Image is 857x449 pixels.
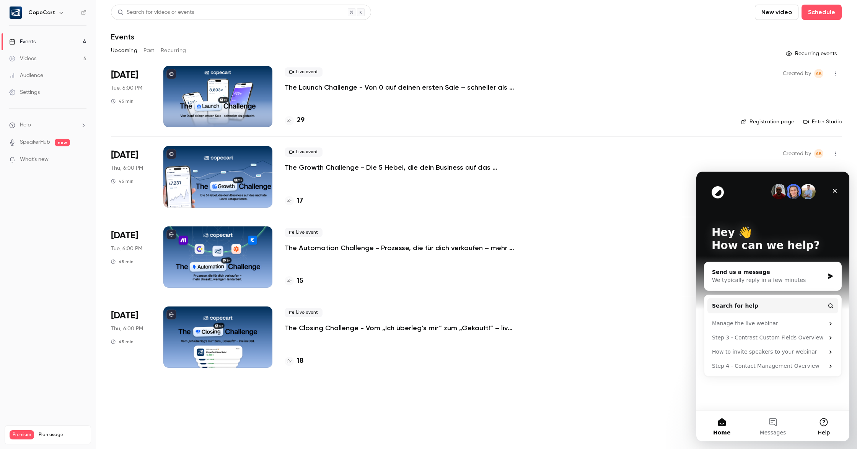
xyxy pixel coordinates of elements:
[111,245,142,252] span: Tue, 6:00 PM
[816,149,822,158] span: AB
[111,310,138,322] span: [DATE]
[9,55,36,62] div: Videos
[55,139,70,146] span: new
[111,44,137,57] button: Upcoming
[285,196,303,206] a: 17
[111,164,143,172] span: Thu, 6:00 PM
[20,156,49,164] span: What's new
[297,356,303,366] h4: 18
[111,259,134,265] div: 45 min
[802,5,842,20] button: Schedule
[782,48,842,60] button: Recurring events
[285,276,303,286] a: 15
[39,432,86,438] span: Plan usage
[111,84,142,92] span: Tue, 6:00 PM
[783,149,811,158] span: Created by
[285,163,514,172] a: The Growth Challenge - Die 5 Hebel, die dein Business auf das nächste Level katapultieren
[111,229,138,242] span: [DATE]
[111,178,134,184] div: 45 min
[111,146,151,207] div: Oct 16 Thu, 6:00 PM (Europe/Rome)
[143,44,155,57] button: Past
[741,118,794,126] a: Registration page
[696,172,849,441] iframe: Intercom live chat
[285,323,514,333] a: The Closing Challenge - Vom „Ich überleg’s mir“ zum „Gekauft!“ – live im Call.
[28,9,55,16] h6: CopeCart
[297,196,303,206] h4: 17
[10,7,22,19] img: CopeCart
[285,356,303,366] a: 18
[9,38,36,46] div: Events
[297,276,303,286] h4: 15
[285,147,323,157] span: Live event
[285,308,323,317] span: Live event
[161,44,186,57] button: Recurring
[111,306,151,368] div: Oct 23 Thu, 6:00 PM (Europe/Rome)
[111,149,138,161] span: [DATE]
[111,339,134,345] div: 45 min
[9,121,86,129] li: help-dropdown-opener
[20,121,31,129] span: Help
[10,430,34,439] span: Premium
[117,8,194,16] div: Search for videos or events
[111,325,143,333] span: Thu, 6:00 PM
[285,228,323,237] span: Live event
[814,149,823,158] span: Anne Bertsch
[20,138,50,146] a: SpeakerHub
[9,72,43,79] div: Audience
[285,243,514,252] a: The Automation Challenge - Prozesse, die für dich verkaufen – mehr Umsatz, weniger Handarbeit
[111,69,138,81] span: [DATE]
[285,83,514,92] a: The Launch Challenge - Von 0 auf deinen ersten Sale – schneller als gedacht
[111,32,134,41] h1: Events
[9,88,40,96] div: Settings
[285,67,323,77] span: Live event
[297,115,305,126] h4: 29
[814,69,823,78] span: Anne Bertsch
[111,98,134,104] div: 45 min
[111,226,151,288] div: Oct 21 Tue, 6:00 PM (Europe/Rome)
[755,5,798,20] button: New video
[816,69,822,78] span: AB
[783,69,811,78] span: Created by
[285,115,305,126] a: 29
[111,66,151,127] div: Oct 14 Tue, 6:00 PM (Europe/Rome)
[803,118,842,126] a: Enter Studio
